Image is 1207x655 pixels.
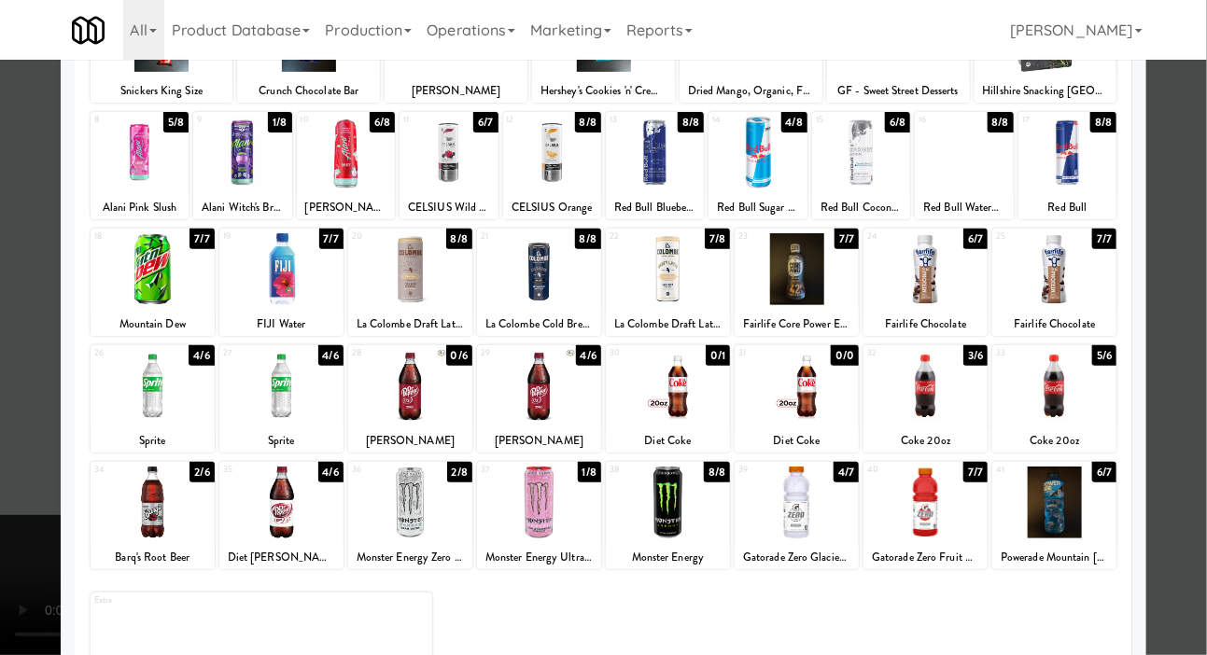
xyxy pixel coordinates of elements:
div: 323/6Coke 20oz [863,345,988,453]
div: 156/8Red Bull Coconut [PERSON_NAME] [812,112,910,219]
div: Red Bull Watermelon 12 oz [915,196,1013,219]
div: 8/8 [575,229,601,249]
div: Monster Energy [609,546,727,569]
div: 7/8 [705,229,730,249]
div: 10 [301,112,346,128]
div: 354/6Diet [PERSON_NAME] [219,462,344,569]
div: 2/6 [189,462,214,482]
div: Barq's Root Beer [93,546,212,569]
div: 8/8 [1090,112,1116,132]
div: La Colombe Draft Latte with Oatmilk 11 fl. oz. [348,313,472,336]
div: Barq's Root Beer [91,546,215,569]
div: Powerade Mountain [PERSON_NAME] Blast [995,546,1114,569]
div: Crunch Chocolate Bar [237,79,380,103]
div: 218/8La Colombe Cold Brew 11 fl. oz. [477,229,601,336]
div: 12 [507,112,553,128]
div: 31 [738,345,797,361]
div: Gatorade Zero Glacier Cherry [737,546,856,569]
div: Extra [94,592,261,608]
div: 28 [352,345,411,361]
div: 8/8 [678,112,704,132]
div: FIJI Water [222,313,341,336]
div: 7/7 [319,229,344,249]
div: 33 [996,345,1055,361]
div: Snickers King Size [91,79,233,103]
div: 7/7 [1092,229,1116,249]
div: Fairlife Chocolate [866,313,985,336]
img: Micromart [72,14,105,47]
div: La Colombe Cold Brew 11 fl. oz. [480,313,598,336]
div: Alani Pink Slush [91,196,189,219]
div: 246/7Fairlife Chocolate [863,229,988,336]
div: Hershey's Cookies 'n' Creme Candy Bars [532,79,675,103]
div: [PERSON_NAME] [477,429,601,453]
div: 138/8Red Bull Blueberry [606,112,704,219]
div: 6/8 [885,112,910,132]
div: 5/8 [163,112,189,132]
div: 187/7Mountain Dew [91,229,215,336]
div: 280/6[PERSON_NAME] [348,345,472,453]
div: 310/0Diet Coke [735,345,859,453]
div: 1/8 [578,462,601,482]
div: 274/6Sprite [219,345,344,453]
div: 342/6Barq's Root Beer [91,462,215,569]
div: Sprite [219,429,344,453]
div: 144/8Red Bull Sugar Free [709,112,807,219]
div: 7/7 [835,229,859,249]
div: 8/8 [575,112,601,132]
div: 8/8 [704,462,730,482]
div: 30 [610,345,668,361]
div: 264/6Sprite [91,345,215,453]
div: 5/6 [1092,345,1116,366]
div: 4/6 [318,462,344,482]
div: 20 [352,229,411,244]
div: Sprite [222,429,341,453]
div: Coke 20oz [995,429,1114,453]
div: Sprite [93,429,212,453]
div: Gatorade Zero Fruit Punch [866,546,985,569]
div: 128/8CELSIUS Orange [503,112,601,219]
div: [PERSON_NAME] [297,196,395,219]
div: 106/8[PERSON_NAME] [297,112,395,219]
div: 40 [867,462,926,478]
div: 15 [816,112,862,128]
div: La Colombe Draft Latte with Oatmilk 11 fl. oz. [351,313,470,336]
div: Red Bull Blueberry [606,196,704,219]
div: Red Bull [1018,196,1116,219]
div: Mountain Dew [91,313,215,336]
div: Fairlife Chocolate [992,313,1116,336]
div: 388/8Monster Energy [606,462,730,569]
div: Diet Coke [609,429,727,453]
div: 35 [223,462,282,478]
div: Hillshire Snacking [GEOGRAPHIC_DATA] [977,79,1115,103]
div: [PERSON_NAME] [300,196,392,219]
div: 91/8Alani Witch's Brew [193,112,291,219]
div: [PERSON_NAME] [351,429,470,453]
div: Diet [PERSON_NAME] [222,546,341,569]
div: 116/7CELSIUS Wild [PERSON_NAME] [400,112,498,219]
div: [PERSON_NAME] [385,79,527,103]
div: 257/7Fairlife Chocolate [992,229,1116,336]
div: 4/7 [834,462,859,482]
div: 21 [481,229,540,244]
div: 4/6 [189,345,214,366]
div: 4/8 [781,112,807,132]
div: 37 [481,462,540,478]
div: Sprite [91,429,215,453]
div: Fairlife Core Power Elite - Chocolate [737,313,856,336]
div: Red Bull [1021,196,1114,219]
div: 0/6 [446,345,472,366]
div: Red Bull Sugar Free [711,196,804,219]
div: Red Bull Watermelon 12 oz [918,196,1010,219]
div: Diet Coke [735,429,859,453]
div: 335/6Coke 20oz [992,345,1116,453]
div: Alani Pink Slush [93,196,186,219]
div: Coke 20oz [866,429,985,453]
div: 371/8Monster Energy Ultra Strawberry Dreams [477,462,601,569]
div: Fairlife Core Power Elite - Chocolate [735,313,859,336]
div: Dried Mango, Organic, Fruit for Thought, 1 oz [680,79,822,103]
div: Gatorade Zero Fruit Punch [863,546,988,569]
div: 7/7 [963,462,988,482]
div: 4/6 [318,345,344,366]
div: Crunch Chocolate Bar [240,79,377,103]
